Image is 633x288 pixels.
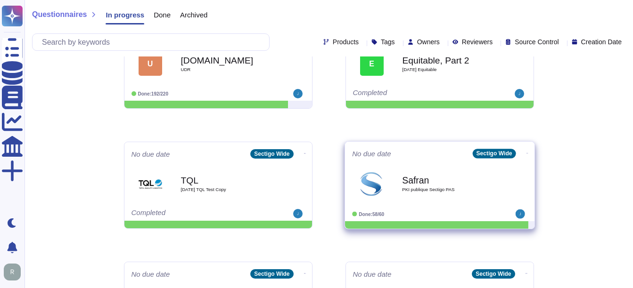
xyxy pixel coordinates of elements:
span: Tags [381,39,395,45]
span: No due date [132,151,170,158]
b: Equitable, Part 2 [403,56,497,65]
img: user [4,264,21,280]
b: Safran [402,176,497,184]
img: user [293,89,303,98]
img: user [515,89,524,98]
span: Creation Date [581,39,622,45]
span: Done [154,11,171,18]
span: Questionnaires [32,11,87,18]
button: user [2,262,27,282]
div: Completed [353,89,469,98]
span: [DATE] TQL Test Copy [181,187,275,192]
span: [DATE] Equitable [403,67,497,72]
div: Sectigo Wide [472,269,515,279]
span: PKI publique Sectigo PAS [402,187,497,192]
span: Done: 58/60 [359,211,384,216]
span: Products [333,39,359,45]
span: Reviewers [462,39,493,45]
img: user [515,209,525,219]
img: Logo [359,172,383,196]
span: No due date [352,150,391,157]
span: In progress [106,11,144,18]
span: Done: 192/220 [138,91,169,96]
img: user [293,209,303,218]
div: Sectigo Wide [250,149,293,159]
div: U [139,52,162,76]
span: Source Control [515,39,559,45]
div: Sectigo Wide [472,149,516,158]
div: Completed [132,209,247,218]
span: Owners [417,39,440,45]
span: No due date [132,271,170,278]
span: No due date [353,271,392,278]
span: UDR [181,67,275,72]
input: Search by keywords [37,34,269,50]
b: [DOMAIN_NAME] [181,56,275,65]
b: TQL [181,176,275,185]
span: Archived [180,11,207,18]
img: Logo [139,172,162,196]
div: Sectigo Wide [250,269,293,279]
div: E [360,52,384,76]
